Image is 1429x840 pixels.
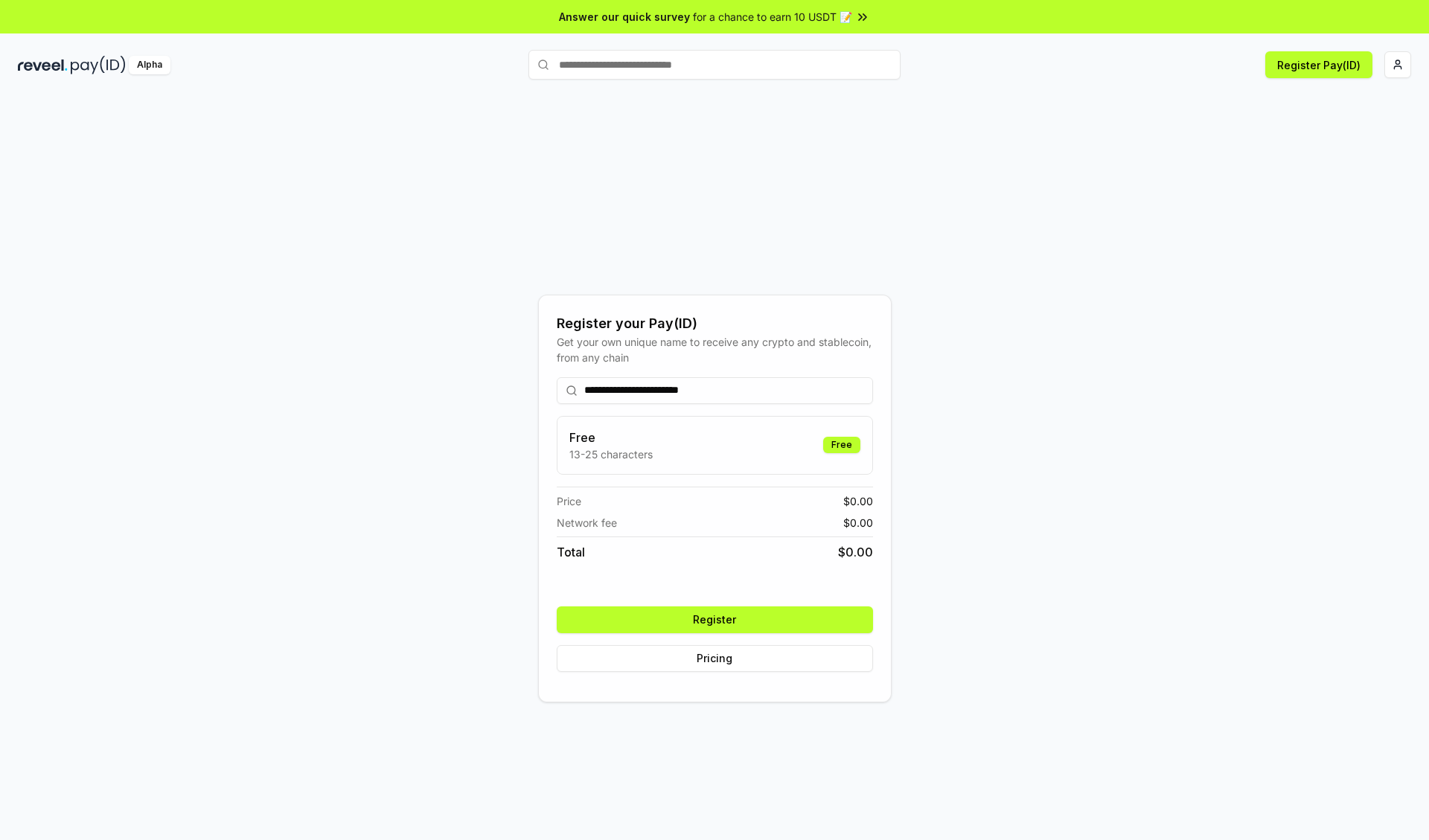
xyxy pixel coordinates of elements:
[129,56,170,74] div: Alpha
[557,313,873,334] div: Register your Pay(ID)
[569,429,653,446] h3: Free
[559,9,690,25] span: Answer our quick survey
[843,515,873,530] span: $ 0.00
[557,543,585,561] span: Total
[569,446,653,462] p: 13-25 characters
[843,493,873,509] span: $ 0.00
[557,493,581,509] span: Price
[823,437,860,453] div: Free
[557,334,873,365] div: Get your own unique name to receive any crypto and stablecoin, from any chain
[18,56,68,74] img: reveel_dark
[1265,51,1372,78] button: Register Pay(ID)
[557,645,873,672] button: Pricing
[838,543,873,561] span: $ 0.00
[71,56,126,74] img: pay_id
[557,515,617,530] span: Network fee
[557,606,873,633] button: Register
[693,9,852,25] span: for a chance to earn 10 USDT 📝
